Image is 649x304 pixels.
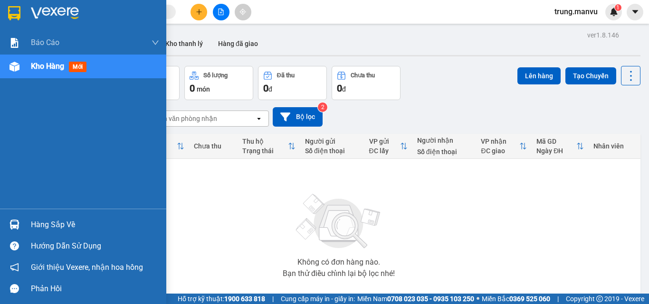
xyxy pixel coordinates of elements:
[31,239,159,253] div: Hướng dẫn sử dụng
[69,62,86,72] span: mới
[210,32,266,55] button: Hàng đã giao
[532,134,589,159] th: Toggle SortBy
[273,107,323,127] button: Bộ lọc
[31,282,159,296] div: Phản hồi
[369,138,400,145] div: VP gửi
[417,137,472,144] div: Người nhận
[547,6,605,18] span: trung.manvu
[8,6,20,20] img: logo-vxr
[631,8,639,16] span: caret-down
[596,295,603,302] span: copyright
[318,102,327,112] sup: 2
[152,114,217,123] div: Chọn văn phòng nhận
[224,295,265,303] strong: 1900 633 818
[481,138,519,145] div: VP nhận
[31,261,143,273] span: Giới thiệu Vexere, nhận hoa hồng
[364,134,412,159] th: Toggle SortBy
[536,138,576,145] div: Mã GD
[242,138,288,145] div: Thu hộ
[332,66,401,100] button: Chưa thu0đ
[184,66,253,100] button: Số lượng0món
[178,294,265,304] span: Hỗ trợ kỹ thuật:
[337,83,342,94] span: 0
[196,9,202,15] span: plus
[31,37,59,48] span: Báo cáo
[610,8,618,16] img: icon-new-feature
[191,4,207,20] button: plus
[10,284,19,293] span: message
[387,295,474,303] strong: 0708 023 035 - 0935 103 250
[351,72,375,79] div: Chưa thu
[517,67,561,84] button: Lên hàng
[235,4,251,20] button: aim
[616,4,620,11] span: 1
[10,263,19,272] span: notification
[242,147,288,155] div: Trạng thái
[190,83,195,94] span: 0
[476,134,532,159] th: Toggle SortBy
[509,295,550,303] strong: 0369 525 060
[291,188,386,255] img: svg+xml;base64,PHN2ZyBjbGFzcz0ibGlzdC1wbHVnX19zdmciIHhtbG5zPSJodHRwOi8vd3d3LnczLm9yZy8yMDAwL3N2Zy...
[281,294,355,304] span: Cung cấp máy in - giấy in:
[536,147,576,155] div: Ngày ĐH
[203,72,228,79] div: Số lượng
[627,4,643,20] button: caret-down
[10,62,19,72] img: warehouse-icon
[239,9,246,15] span: aim
[272,294,274,304] span: |
[482,294,550,304] span: Miền Bắc
[268,85,272,93] span: đ
[10,241,19,250] span: question-circle
[238,134,300,159] th: Toggle SortBy
[277,72,295,79] div: Đã thu
[593,142,636,150] div: Nhân viên
[218,9,224,15] span: file-add
[357,294,474,304] span: Miền Nam
[587,30,619,40] div: ver 1.8.146
[417,148,472,156] div: Số điện thoại
[369,147,400,155] div: ĐC lấy
[10,220,19,230] img: warehouse-icon
[258,66,327,100] button: Đã thu0đ
[283,270,395,277] div: Bạn thử điều chỉnh lại bộ lọc nhé!
[305,138,360,145] div: Người gửi
[557,294,559,304] span: |
[158,32,210,55] button: Kho thanh lý
[31,218,159,232] div: Hàng sắp về
[342,85,346,93] span: đ
[305,147,360,155] div: Số điện thoại
[255,115,263,122] svg: open
[194,142,232,150] div: Chưa thu
[297,258,380,266] div: Không có đơn hàng nào.
[615,4,621,11] sup: 1
[263,83,268,94] span: 0
[481,147,519,155] div: ĐC giao
[152,39,159,46] span: down
[31,62,64,71] span: Kho hàng
[213,4,229,20] button: file-add
[10,38,19,48] img: solution-icon
[565,67,616,84] button: Tạo Chuyến
[197,85,210,93] span: món
[477,297,479,301] span: ⚪️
